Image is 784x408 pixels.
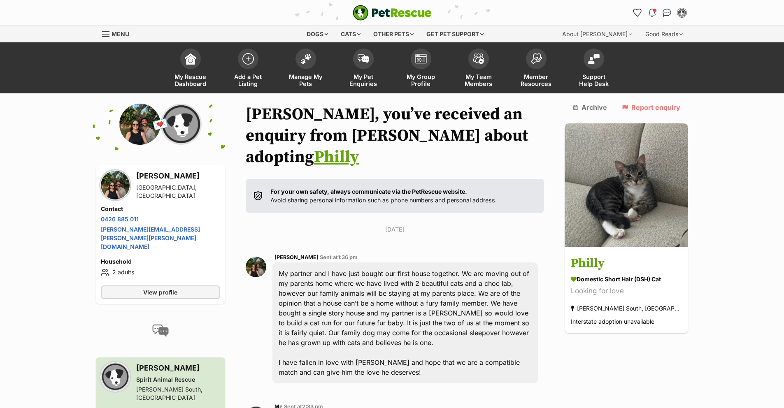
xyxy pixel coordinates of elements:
a: Report enquiry [621,104,680,111]
p: Avoid sharing personal information such as phone numbers and personal address. [270,187,497,205]
h1: [PERSON_NAME], you’ve received an enquiry from [PERSON_NAME] about adopting [246,104,544,168]
strong: For your own safety, always communicate via the PetRescue website. [270,188,467,195]
span: My Team Members [460,73,497,87]
h4: Household [101,257,220,266]
a: View profile [101,285,220,299]
h3: [PERSON_NAME] [136,362,220,374]
a: Menu [102,26,135,41]
img: Philly [565,123,688,247]
div: [PERSON_NAME] South, [GEOGRAPHIC_DATA] [571,303,682,314]
span: My Pet Enquiries [345,73,382,87]
a: 0426 885 011 [101,216,139,223]
div: About [PERSON_NAME] [556,26,638,42]
img: help-desk-icon-fdf02630f3aa405de69fd3d07c3f3aa587a6932b1a1747fa1d2bba05be0121f9.svg [588,54,600,64]
a: Conversations [661,6,674,19]
img: Tamara Molnar profile pic [119,104,161,145]
img: manage-my-pets-icon-02211641906a0b7f246fdf0571729dbe1e7629f14944591b6c1af311fb30b64b.svg [300,53,312,64]
span: My Group Profile [402,73,440,87]
img: dashboard-icon-eb2f2d2d3e046f16d808141f083e7271f6b2e854fb5c12c21221c1fb7104beca.svg [185,53,196,65]
a: PetRescue [353,5,432,21]
div: Other pets [368,26,419,42]
span: 💌 [151,116,170,133]
img: add-pet-listing-icon-0afa8454b4691262ce3f59096e99ab1cd57d4a30225e0717b998d2c9b9846f56.svg [242,53,254,65]
span: Menu [112,30,129,37]
a: My Group Profile [392,44,450,93]
a: My Pet Enquiries [335,44,392,93]
img: Tamara Molnar profile pic [246,257,266,277]
img: Tamara Molnar profile pic [101,171,130,199]
a: Support Help Desk [565,44,623,93]
img: logo-e224e6f780fb5917bec1dbf3a21bbac754714ae5b6737aabdf751b685950b380.svg [353,5,432,21]
div: [GEOGRAPHIC_DATA], [GEOGRAPHIC_DATA] [136,183,220,200]
h3: Philly [571,255,682,273]
a: My Rescue Dashboard [162,44,219,93]
a: [PERSON_NAME][EMAIL_ADDRESS][PERSON_NAME][PERSON_NAME][DOMAIN_NAME] [101,226,200,250]
img: notifications-46538b983faf8c2785f20acdc204bb7945ddae34d4c08c2a6579f10ce5e182be.svg [649,9,655,17]
div: Good Reads [640,26,689,42]
a: Member Resources [507,44,565,93]
div: Get pet support [421,26,489,42]
div: [PERSON_NAME] South, [GEOGRAPHIC_DATA] [136,385,220,402]
a: Philly [314,147,359,167]
button: My account [675,6,689,19]
span: [PERSON_NAME] [275,254,319,260]
span: Interstate adoption unavailable [571,318,654,325]
a: Manage My Pets [277,44,335,93]
img: Spirit Animal Rescue profile pic [101,362,130,391]
div: Dogs [301,26,334,42]
button: Notifications [646,6,659,19]
li: 2 adults [101,267,220,277]
img: chat-41dd97257d64d25036548639549fe6c8038ab92f7586957e7f3b1b290dea8141.svg [663,9,671,17]
img: conversation-icon-4a6f8262b818ee0b60e3300018af0b2d0b884aa5de6e9bcb8d3d4eeb1a70a7c4.svg [152,325,169,337]
span: Sent at [320,254,358,260]
p: [DATE] [246,225,544,234]
span: Member Resources [518,73,555,87]
img: Rachel Lee profile pic [678,9,686,17]
span: View profile [143,288,177,297]
span: Support Help Desk [575,73,612,87]
h3: [PERSON_NAME] [136,170,220,182]
h4: Contact [101,205,220,213]
ul: Account quick links [631,6,689,19]
div: Looking for love [571,286,682,297]
a: Archive [573,104,607,111]
img: team-members-icon-5396bd8760b3fe7c0b43da4ab00e1e3bb1a5d9ba89233759b79545d2d3fc5d0d.svg [473,53,484,64]
div: Spirit Animal Rescue [136,376,220,384]
img: member-resources-icon-8e73f808a243e03378d46382f2149f9095a855e16c252ad45f914b54edf8863c.svg [530,53,542,64]
span: My Rescue Dashboard [172,73,209,87]
img: group-profile-icon-3fa3cf56718a62981997c0bc7e787c4b2cf8bcc04b72c1350f741eb67cf2f40e.svg [415,54,427,64]
div: Cats [335,26,366,42]
span: 1:36 pm [338,254,358,260]
span: Add a Pet Listing [230,73,267,87]
div: My partner and I have just bought our first house together. We are moving out of my parents home ... [272,262,538,383]
img: pet-enquiries-icon-7e3ad2cf08bfb03b45e93fb7055b45f3efa6380592205ae92323e6603595dc1f.svg [358,54,369,63]
a: Philly Domestic Short Hair (DSH) Cat Looking for love [PERSON_NAME] South, [GEOGRAPHIC_DATA] Inte... [565,248,688,334]
a: Favourites [631,6,644,19]
a: Add a Pet Listing [219,44,277,93]
span: Manage My Pets [287,73,324,87]
div: Domestic Short Hair (DSH) Cat [571,275,682,284]
a: My Team Members [450,44,507,93]
img: Spirit Animal Rescue profile pic [161,104,202,145]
